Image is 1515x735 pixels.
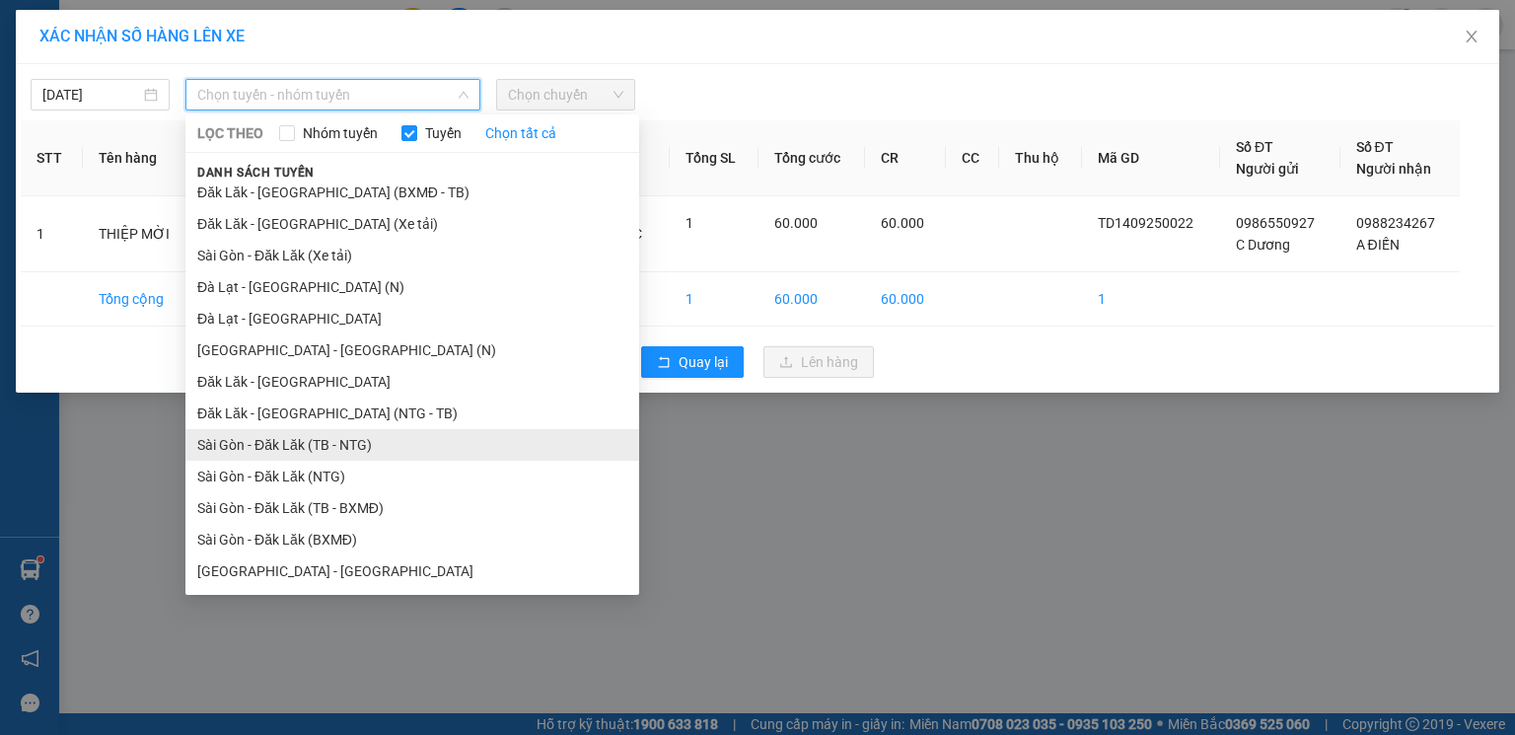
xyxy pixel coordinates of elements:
[42,84,140,106] input: 14/09/2025
[185,240,639,271] li: Sài Gòn - Đăk Lăk (Xe tải)
[1236,215,1315,231] span: 0986550927
[758,120,864,196] th: Tổng cước
[774,215,818,231] span: 60.000
[185,303,639,334] li: Đà Lạt - [GEOGRAPHIC_DATA]
[185,366,639,398] li: Đăk Lăk - [GEOGRAPHIC_DATA]
[185,334,639,366] li: [GEOGRAPHIC_DATA] - [GEOGRAPHIC_DATA] (N)
[185,461,639,492] li: Sài Gòn - Đăk Lăk (NTG)
[999,120,1082,196] th: Thu hộ
[685,215,693,231] span: 1
[1356,139,1394,155] span: Số ĐT
[1236,237,1290,253] span: C Dương
[197,80,469,110] span: Chọn tuyến - nhóm tuyến
[458,89,469,101] span: down
[185,177,639,208] li: Đăk Lăk - [GEOGRAPHIC_DATA] (BXMĐ - TB)
[83,120,194,196] th: Tên hàng
[1098,215,1193,231] span: TD1409250022
[946,120,999,196] th: CC
[657,355,671,371] span: rollback
[1464,29,1479,44] span: close
[21,120,83,196] th: STT
[185,208,639,240] li: Đăk Lăk - [GEOGRAPHIC_DATA] (Xe tải)
[679,351,728,373] span: Quay lại
[763,346,874,378] button: uploadLên hàng
[185,271,639,303] li: Đà Lạt - [GEOGRAPHIC_DATA] (N)
[417,122,469,144] span: Tuyến
[1356,161,1431,177] span: Người nhận
[1356,215,1435,231] span: 0988234267
[83,272,194,327] td: Tổng cộng
[185,524,639,555] li: Sài Gòn - Đăk Lăk (BXMĐ)
[39,27,245,45] span: XÁC NHẬN SỐ HÀNG LÊN XE
[295,122,386,144] span: Nhóm tuyến
[1236,139,1273,155] span: Số ĐT
[197,122,263,144] span: LỌC THEO
[1236,161,1299,177] span: Người gửi
[865,120,947,196] th: CR
[185,164,326,182] span: Danh sách tuyến
[1444,10,1499,65] button: Close
[865,272,947,327] td: 60.000
[185,492,639,524] li: Sài Gòn - Đăk Lăk (TB - BXMĐ)
[758,272,864,327] td: 60.000
[185,555,639,587] li: [GEOGRAPHIC_DATA] - [GEOGRAPHIC_DATA]
[185,398,639,429] li: Đăk Lăk - [GEOGRAPHIC_DATA] (NTG - TB)
[485,122,556,144] a: Chọn tất cả
[881,215,924,231] span: 60.000
[670,272,758,327] td: 1
[83,196,194,272] td: THIỆP MỜI
[508,80,623,110] span: Chọn chuyến
[1082,272,1220,327] td: 1
[641,346,744,378] button: rollbackQuay lại
[1082,120,1220,196] th: Mã GD
[670,120,758,196] th: Tổng SL
[185,429,639,461] li: Sài Gòn - Đăk Lăk (TB - NTG)
[21,196,83,272] td: 1
[1356,237,1400,253] span: A ĐIẾN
